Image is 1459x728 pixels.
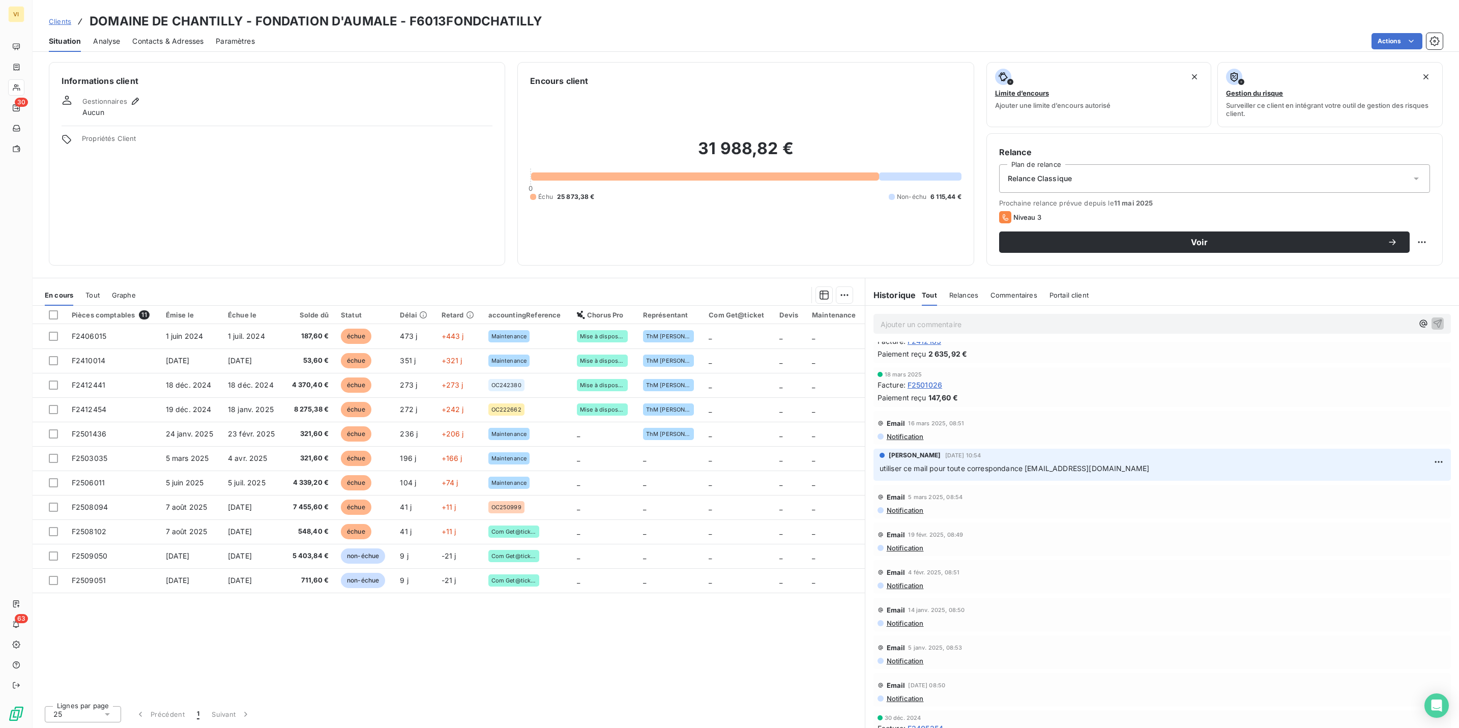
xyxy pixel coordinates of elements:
span: +11 j [442,503,456,511]
span: Analyse [93,36,120,46]
span: 18 déc. 2024 [166,381,212,389]
span: Clients [49,17,71,25]
span: +166 j [442,454,462,462]
span: +206 j [442,429,464,438]
span: ThM [PERSON_NAME] [646,431,691,437]
span: Contacts & Adresses [132,36,203,46]
span: utiliser ce mail pour toute correspondance [EMAIL_ADDRESS][DOMAIN_NAME] [880,464,1150,473]
span: 30 déc. 2024 [885,715,921,721]
div: Chorus Pro [577,311,631,319]
span: ThM [PERSON_NAME] [646,358,691,364]
span: 4 370,40 € [289,380,329,390]
span: 5 mars 2025, 08:54 [908,494,962,500]
span: +11 j [442,527,456,536]
span: 8 275,38 € [289,404,329,415]
span: F2508094 [72,503,108,511]
span: +321 j [442,356,462,365]
div: Représentant [643,311,697,319]
span: 0 [529,184,533,192]
span: OC222662 [491,406,521,413]
span: Commentaires [990,291,1037,299]
span: 104 j [400,478,416,487]
span: Paiement reçu [878,392,926,403]
span: Notification [886,506,924,514]
span: _ [779,527,782,536]
span: +242 j [442,405,464,414]
span: _ [709,551,712,560]
span: [DATE] [228,576,252,585]
div: Pièces comptables [72,310,154,319]
span: Notification [886,657,924,665]
span: Com Get@ticket [491,553,536,559]
span: non-échue [341,573,385,588]
span: échue [341,500,371,515]
span: Maintenance [491,333,527,339]
span: _ [643,527,646,536]
span: _ [812,356,815,365]
div: Émise le [166,311,216,319]
span: Email [887,531,906,539]
span: Paiement reçu [878,348,926,359]
span: [PERSON_NAME] [889,451,941,460]
div: accountingReference [488,311,565,319]
span: _ [577,478,580,487]
span: Notification [886,619,924,627]
span: Maintenance [491,480,527,486]
span: Notification [886,544,924,552]
span: _ [812,332,815,340]
span: 147,60 € [928,392,958,403]
span: _ [812,429,815,438]
button: Actions [1372,33,1422,49]
div: Statut [341,311,388,319]
span: Email [887,644,906,652]
span: Gestion du risque [1226,89,1283,97]
span: 14 janv. 2025, 08:50 [908,607,965,613]
span: _ [779,576,782,585]
span: _ [577,551,580,560]
span: En cours [45,291,73,299]
span: _ [577,527,580,536]
span: 16 mars 2025, 08:51 [908,420,964,426]
span: _ [779,454,782,462]
span: 351 j [400,356,416,365]
span: _ [812,381,815,389]
span: 4 339,20 € [289,478,329,488]
span: F2506011 [72,478,105,487]
div: VI [8,6,24,22]
span: Mise à disposition du destinataire [580,358,625,364]
span: 7 août 2025 [166,527,208,536]
span: _ [709,429,712,438]
span: F2501026 [908,380,942,390]
span: 1 juin 2024 [166,332,203,340]
span: [DATE] 10:54 [945,452,981,458]
span: _ [779,503,782,511]
span: Email [887,606,906,614]
span: Portail client [1049,291,1089,299]
span: 30 [15,98,28,107]
span: 7 455,60 € [289,502,329,512]
span: Limite d’encours [995,89,1049,97]
span: 23 févr. 2025 [228,429,275,438]
span: -21 j [442,576,456,585]
span: 25 [53,709,62,719]
span: 5 403,84 € [289,551,329,561]
span: F2509050 [72,551,107,560]
span: 18 mars 2025 [885,371,922,377]
span: [DATE] [228,503,252,511]
span: _ [643,478,646,487]
span: 19 déc. 2024 [166,405,212,414]
span: 41 j [400,503,412,511]
span: _ [643,503,646,511]
h6: Relance [999,146,1430,158]
span: Graphe [112,291,136,299]
span: _ [577,576,580,585]
span: 7 août 2025 [166,503,208,511]
span: _ [709,527,712,536]
span: [DATE] [228,551,252,560]
span: F2412454 [72,405,106,414]
span: _ [812,551,815,560]
span: Gestionnaires [82,97,127,105]
span: [DATE] [166,356,190,365]
span: 273 j [400,381,417,389]
span: Notification [886,694,924,703]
